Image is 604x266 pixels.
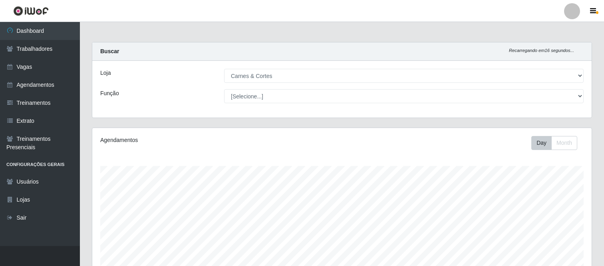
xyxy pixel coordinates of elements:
[531,136,584,150] div: Toolbar with button groups
[100,69,111,77] label: Loja
[531,136,552,150] button: Day
[531,136,577,150] div: First group
[100,136,295,144] div: Agendamentos
[509,48,574,53] i: Recarregando em 16 segundos...
[100,89,119,98] label: Função
[551,136,577,150] button: Month
[13,6,49,16] img: CoreUI Logo
[100,48,119,54] strong: Buscar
